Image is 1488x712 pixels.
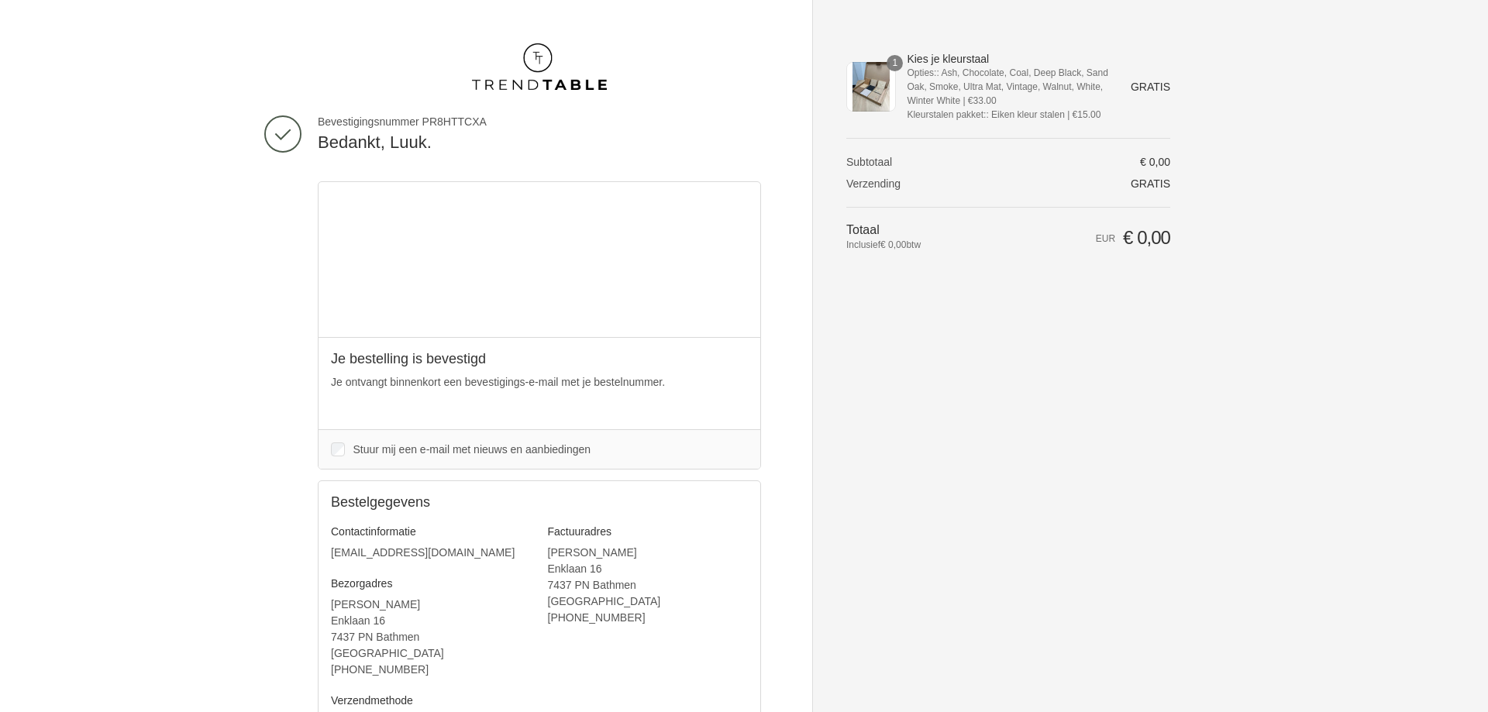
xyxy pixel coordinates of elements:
[318,132,761,154] h2: Bedankt, Luuk.
[319,182,761,337] iframe: Google-kaart met pinpoint van het bezorgadres: Bathmen
[907,52,1109,66] span: Kies je kleurstaal
[331,525,532,538] h3: Contactinformatie
[548,545,749,626] address: [PERSON_NAME] Enklaan 16 7437 PN Bathmen [GEOGRAPHIC_DATA] ‎[PHONE_NUMBER]
[318,115,761,129] span: Bevestigingsnummer PR8HTTCXA
[907,108,1109,122] span: Kleurstalen pakket:: Eiken kleur stalen | €15.00
[1123,227,1170,248] span: € 0,00
[331,597,532,678] address: [PERSON_NAME] Enklaan 16 7437 PN Bathmen [GEOGRAPHIC_DATA] ‎[PHONE_NUMBER]
[548,525,749,538] h3: Factuuradres
[331,546,515,559] bdo: [EMAIL_ADDRESS][DOMAIN_NAME]
[331,374,748,390] p: Je ontvangt binnenkort een bevestigings-e-mail met je bestelnummer.
[319,182,760,337] div: Google-kaart met pinpoint van het bezorgadres: Bathmen
[2,633,79,710] iframe: toggle-frame
[1096,233,1115,244] span: EUR
[331,350,748,368] h2: Je bestelling is bevestigd
[846,223,880,236] span: Totaal
[846,238,992,252] span: Inclusief btw
[1131,81,1170,93] span: Gratis
[846,177,901,190] span: Verzending
[353,443,591,456] span: Stuur mij een e-mail met nieuws en aanbiedingen
[846,155,992,169] th: Subtotaal
[331,494,539,511] h2: Bestelgegevens
[472,43,607,90] img: trend-table
[1131,177,1170,190] span: Gratis
[331,576,532,590] h3: Bezorgadres
[907,66,1109,108] span: Opties:: Ash, Chocolate, Coal, Deep Black, Sand Oak, Smoke, Ultra Mat, Vintage, Walnut, White, Wi...
[880,239,906,250] span: € 0,00
[887,55,903,71] span: 1
[331,693,532,707] h3: Verzendmethode
[1140,156,1170,168] span: € 0,00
